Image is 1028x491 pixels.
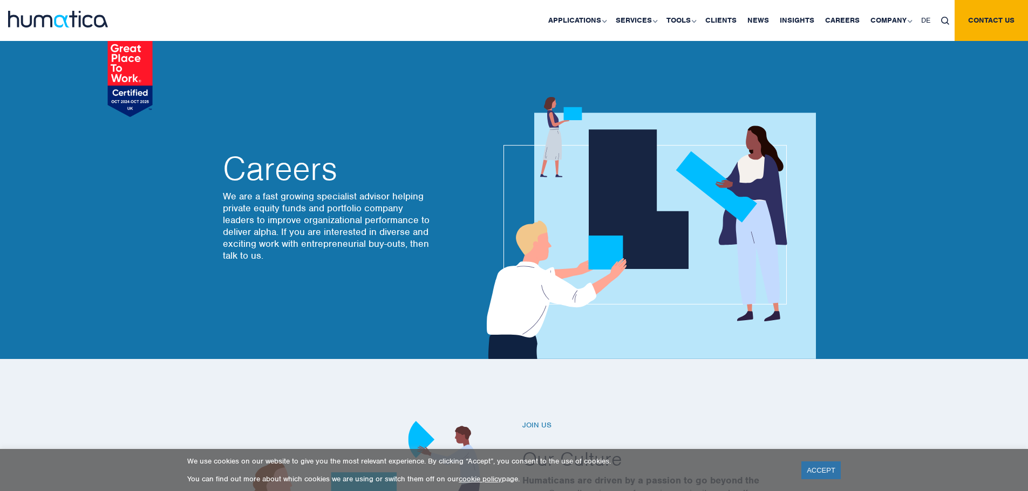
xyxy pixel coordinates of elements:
img: search_icon [941,17,949,25]
h2: Careers [223,153,433,185]
img: about_banner1 [476,97,816,359]
span: DE [921,16,930,25]
h2: Our Culture [522,446,814,471]
p: You can find out more about which cookies we are using or switch them off on our page. [187,474,788,483]
a: ACCEPT [801,461,841,479]
a: cookie policy [459,474,502,483]
p: We use cookies on our website to give you the most relevant experience. By clicking “Accept”, you... [187,457,788,466]
p: We are a fast growing specialist advisor helping private equity funds and portfolio company leade... [223,190,433,261]
h6: Join us [522,421,814,430]
img: logo [8,11,108,27]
